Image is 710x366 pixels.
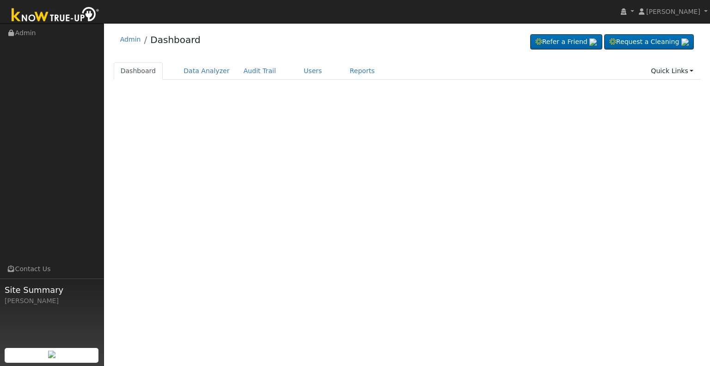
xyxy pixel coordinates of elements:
a: Dashboard [114,62,163,80]
span: [PERSON_NAME] [646,8,700,15]
a: Dashboard [150,34,201,45]
a: Audit Trail [237,62,283,80]
a: Quick Links [644,62,700,80]
a: Admin [120,36,141,43]
a: Data Analyzer [177,62,237,80]
a: Refer a Friend [530,34,602,50]
a: Reports [343,62,382,80]
div: [PERSON_NAME] [5,296,99,306]
img: retrieve [681,38,689,46]
img: retrieve [589,38,597,46]
a: Users [297,62,329,80]
span: Site Summary [5,284,99,296]
a: Request a Cleaning [604,34,694,50]
img: Know True-Up [7,5,104,26]
img: retrieve [48,351,55,358]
